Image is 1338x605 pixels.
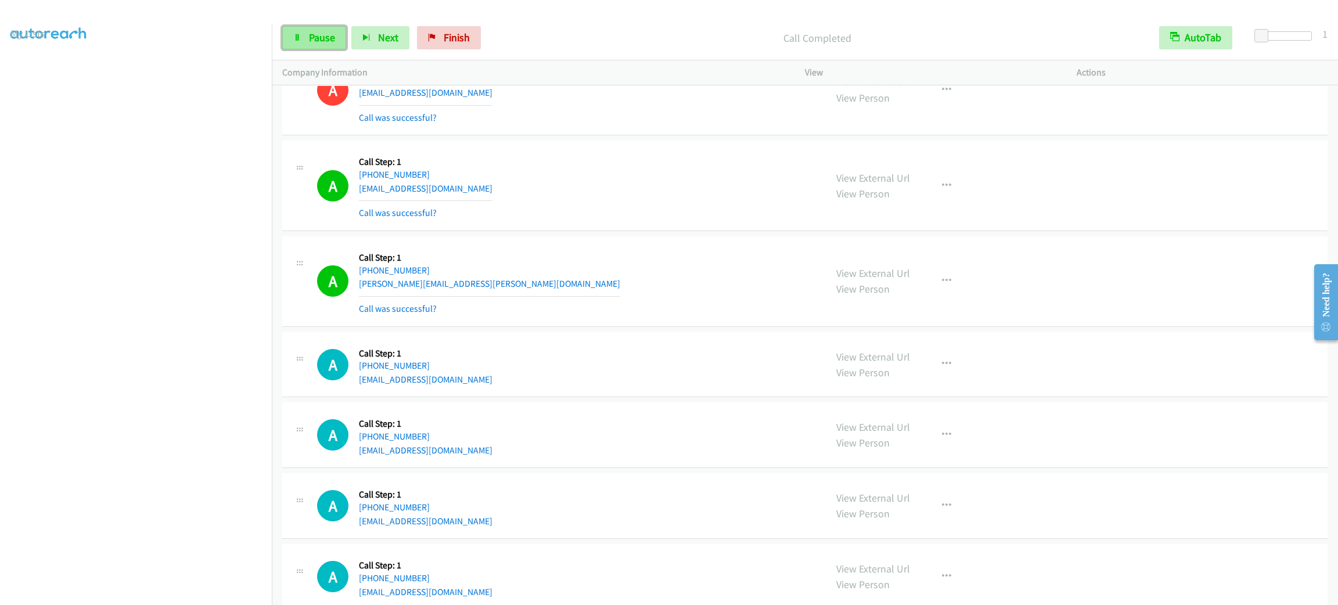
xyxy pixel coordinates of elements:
h1: A [317,74,348,106]
p: Company Information [282,66,784,80]
h1: A [317,561,348,592]
a: Pause [282,26,346,49]
a: View Person [836,366,890,379]
h1: A [317,419,348,451]
a: Finish [417,26,481,49]
a: View External Url [836,562,910,575]
a: [EMAIL_ADDRESS][DOMAIN_NAME] [359,87,492,98]
h1: A [317,490,348,521]
a: [PHONE_NUMBER] [359,265,430,276]
a: [PHONE_NUMBER] [359,502,430,513]
p: Call Completed [497,30,1138,46]
a: Call was successful? [359,207,437,218]
a: [EMAIL_ADDRESS][DOMAIN_NAME] [359,516,492,527]
a: View External Url [836,171,910,185]
button: Next [351,26,409,49]
a: [PHONE_NUMBER] [359,360,430,371]
a: View Person [836,578,890,591]
h5: Call Step: 1 [359,489,492,500]
a: [EMAIL_ADDRESS][DOMAIN_NAME] [359,586,492,597]
a: View External Url [836,350,910,363]
a: View Person [836,187,890,200]
p: Actions [1077,66,1328,80]
a: View External Url [836,267,910,280]
h5: Call Step: 1 [359,560,492,571]
h5: Call Step: 1 [359,418,492,430]
span: Next [378,31,398,44]
a: View Person [836,436,890,449]
iframe: To enrich screen reader interactions, please activate Accessibility in Grammarly extension settings [10,52,272,603]
div: 1 [1322,26,1328,42]
h5: Call Step: 1 [359,156,492,168]
a: View External Url [836,420,910,434]
a: View Person [836,91,890,105]
a: [PHONE_NUMBER] [359,431,430,442]
a: [EMAIL_ADDRESS][DOMAIN_NAME] [359,183,492,194]
a: [PERSON_NAME][EMAIL_ADDRESS][PERSON_NAME][DOMAIN_NAME] [359,278,620,289]
h1: A [317,265,348,297]
span: Pause [309,31,335,44]
a: [EMAIL_ADDRESS][DOMAIN_NAME] [359,445,492,456]
a: My Lists [10,27,45,40]
a: [PHONE_NUMBER] [359,169,430,180]
a: [EMAIL_ADDRESS][DOMAIN_NAME] [359,374,492,385]
iframe: Resource Center [1304,256,1338,348]
button: AutoTab [1159,26,1232,49]
a: View Person [836,282,890,296]
a: Call was successful? [359,112,437,123]
h5: Call Step: 1 [359,348,492,359]
p: View [805,66,1056,80]
h1: A [317,170,348,201]
a: View Person [836,507,890,520]
span: Finish [444,31,470,44]
h1: A [317,349,348,380]
h5: Call Step: 1 [359,252,620,264]
a: View External Url [836,491,910,505]
a: Call was successful? [359,303,437,314]
a: [PHONE_NUMBER] [359,572,430,584]
div: The call is yet to be attempted [317,561,348,592]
